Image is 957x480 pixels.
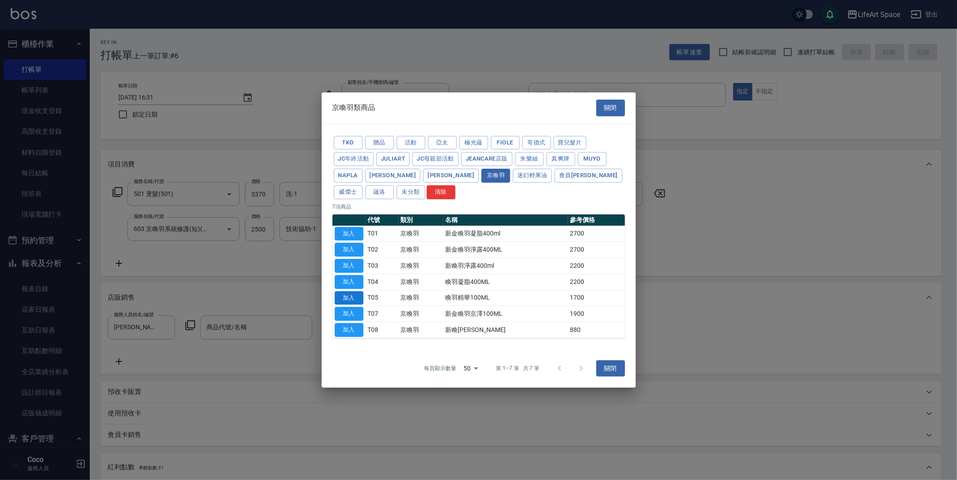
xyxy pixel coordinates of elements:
[366,306,398,322] td: T07
[443,306,568,322] td: 新金喚羽京澤100ML
[459,136,488,150] button: 極光蘊
[335,291,363,305] button: 加入
[443,290,568,306] td: 喚羽精華100ML
[568,242,625,258] td: 2700
[366,242,398,258] td: T02
[443,226,568,242] td: 新金喚羽凝脂400ml
[335,275,363,289] button: 加入
[578,152,607,166] button: MUYO
[398,214,443,226] th: 類別
[496,364,539,372] p: 第 1–7 筆 共 7 筆
[568,306,625,322] td: 1900
[481,169,510,183] button: 京喚羽
[491,136,520,150] button: Fiole
[398,306,443,322] td: 京喚羽
[365,169,421,183] button: [PERSON_NAME]
[443,258,568,274] td: 新喚羽淨露400ml
[332,103,376,112] span: 京喚羽類商品
[398,226,443,242] td: 京喚羽
[334,152,374,166] button: JC年終活動
[428,136,457,150] button: 亞太
[443,322,568,338] td: 新喚[PERSON_NAME]
[412,152,459,166] button: JC母親節活動
[568,258,625,274] td: 2200
[424,364,456,372] p: 每頁顯示數量
[596,360,625,377] button: 關閉
[461,152,512,166] button: JeanCare店販
[568,274,625,290] td: 2200
[515,152,544,166] button: 米樂絲
[568,226,625,242] td: 2700
[366,226,398,242] td: T01
[366,290,398,306] td: T05
[376,152,410,166] button: JuliArt
[596,100,625,116] button: 關閉
[366,274,398,290] td: T04
[443,214,568,226] th: 名稱
[335,307,363,321] button: 加入
[568,290,625,306] td: 1700
[365,185,394,199] button: 蘊洛
[443,242,568,258] td: 新金喚羽淨露400ML
[568,214,625,226] th: 參考價格
[555,169,622,183] button: 會員[PERSON_NAME]
[335,259,363,273] button: 加入
[335,243,363,257] button: 加入
[332,203,625,211] p: 7 項商品
[398,322,443,338] td: 京喚羽
[366,214,398,226] th: 代號
[366,322,398,338] td: T08
[460,356,481,380] div: 50
[427,185,455,199] button: 清除
[522,136,551,150] button: 哥德式
[335,323,363,337] button: 加入
[398,290,443,306] td: 京喚羽
[513,169,552,183] button: 迷幻輕果油
[546,152,575,166] button: 真爽牌
[365,136,394,150] button: 贈品
[397,136,425,150] button: 活動
[334,136,363,150] button: Tko
[334,185,363,199] button: 威傑士
[366,258,398,274] td: T03
[568,322,625,338] td: 880
[554,136,587,150] button: 寶兒髮片
[335,227,363,241] button: 加入
[334,169,363,183] button: Napla
[397,185,425,199] button: 未分類
[443,274,568,290] td: 喚羽凝脂400ML
[398,258,443,274] td: 京喚羽
[398,274,443,290] td: 京喚羽
[423,169,479,183] button: [PERSON_NAME]
[398,242,443,258] td: 京喚羽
